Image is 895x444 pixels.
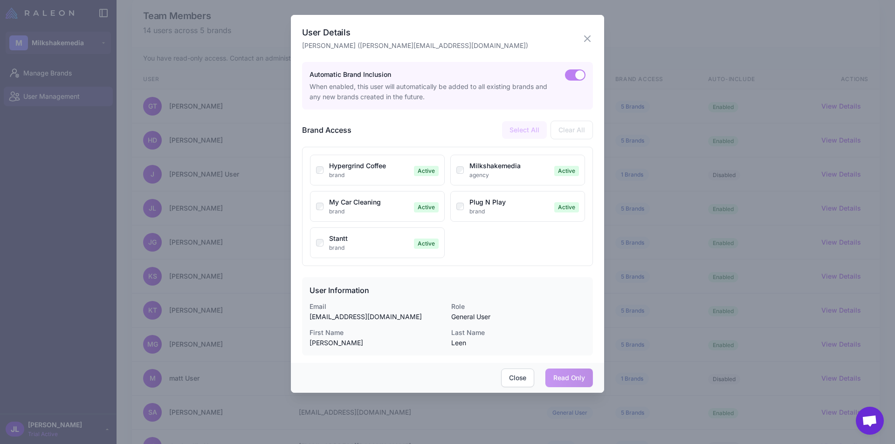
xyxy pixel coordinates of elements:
[310,301,444,312] dt: Email
[414,239,439,249] span: Active
[469,171,551,179] div: agency
[310,328,444,338] dt: First Name
[329,171,410,179] div: brand
[451,312,585,322] dd: General User
[414,202,439,212] span: Active
[451,338,585,348] dd: Leen
[554,202,579,212] span: Active
[414,166,439,176] span: Active
[501,369,534,387] button: Close
[310,312,444,322] dd: [EMAIL_ADDRESS][DOMAIN_NAME]
[310,338,444,348] dd: [PERSON_NAME]
[310,82,558,102] p: When enabled, this user will automatically be added to all existing brands and any new brands cre...
[856,407,884,435] div: Open chat
[329,207,410,216] div: brand
[310,69,558,80] h4: Automatic Brand Inclusion
[329,244,410,252] div: brand
[329,197,410,207] div: My Car Cleaning
[329,161,410,171] div: Hypergrind Coffee
[502,121,547,139] button: Select All
[302,26,528,39] h3: User Details
[469,161,551,171] div: Milkshakemedia
[310,285,585,296] h4: User Information
[554,166,579,176] span: Active
[545,369,593,387] button: Read Only
[451,301,585,312] dt: Role
[551,121,593,139] button: Clear All
[469,197,551,207] div: Plug N Play
[451,328,585,338] dt: Last Name
[302,124,351,136] h4: Brand Access
[329,233,410,244] div: Stantt
[469,207,551,216] div: brand
[302,41,528,51] p: [PERSON_NAME] ([PERSON_NAME][EMAIL_ADDRESS][DOMAIN_NAME])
